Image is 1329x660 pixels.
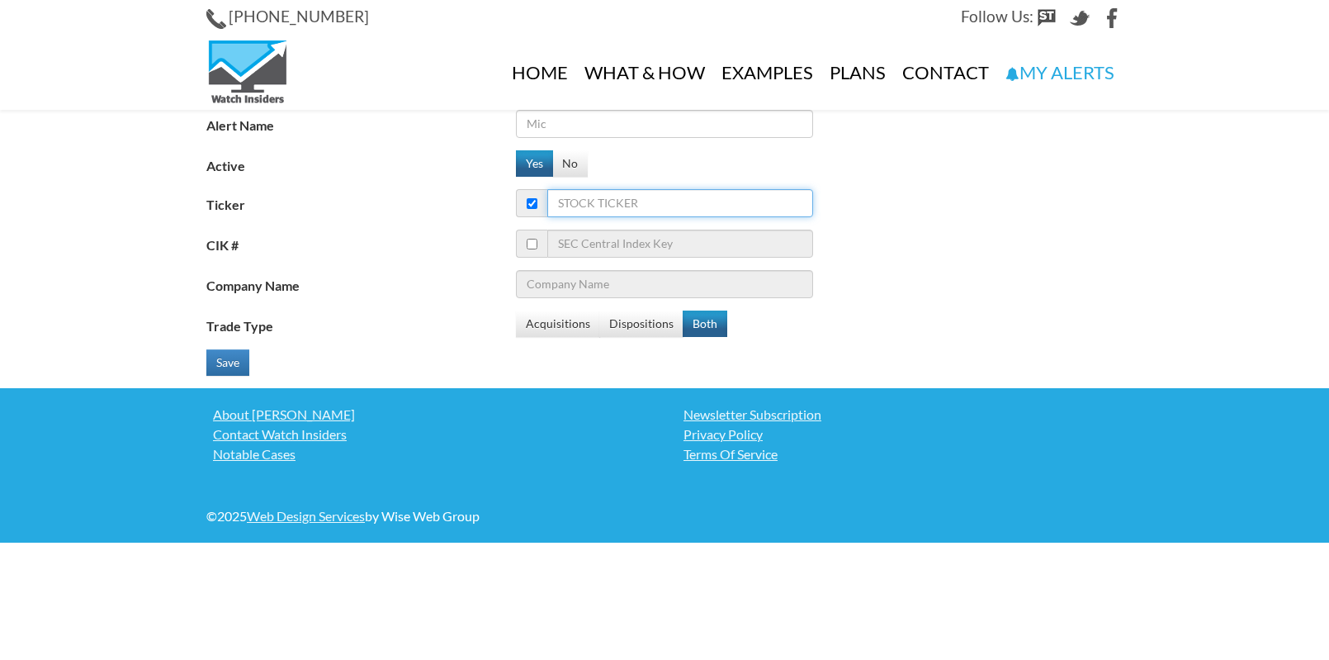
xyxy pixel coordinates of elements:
[206,110,516,135] label: Alert Name
[552,150,588,177] button: No
[677,405,1123,425] a: Newsletter Subscription
[599,311,683,337] button: Dispositions
[206,349,249,376] button: Save
[206,189,516,215] label: Ticker
[229,7,369,26] span: [PHONE_NUMBER]
[677,444,1123,464] a: Terms Of Service
[206,405,652,425] a: About [PERSON_NAME]
[206,506,652,526] div: © 2025 by Wise Web Group
[516,311,600,337] button: Acquisitions
[547,230,813,258] input: SEC Central Index Key
[547,189,813,217] input: Stock Ticker
[516,150,553,177] button: Yes
[247,508,365,524] a: Web Design Services
[206,230,516,255] label: CIK #
[516,270,813,298] input: Company Name
[1103,8,1123,28] img: Facebook
[677,425,1123,444] a: Privacy Policy
[713,36,821,110] a: Examples
[821,36,894,110] a: Plans
[206,311,516,336] label: Trade Type
[961,7,1033,26] span: Follow Us:
[576,36,713,110] a: What & How
[1070,8,1090,28] img: Twitter
[683,311,727,337] button: Both
[1037,8,1057,28] img: StockTwits
[206,270,516,296] label: Company Name
[206,9,226,29] img: Phone
[206,444,652,464] a: Notable Cases
[997,36,1123,110] a: My Alerts
[516,110,813,138] input: Mic
[894,36,997,110] a: Contact
[504,36,576,110] a: Home
[206,425,652,444] a: Contact Watch Insiders
[206,150,516,176] label: Active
